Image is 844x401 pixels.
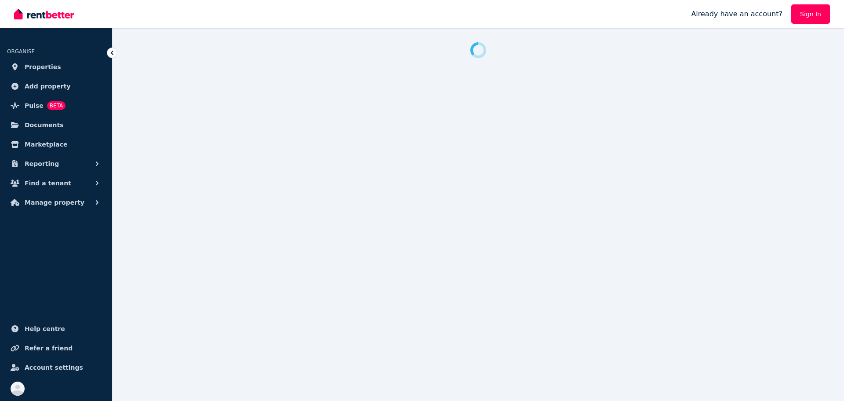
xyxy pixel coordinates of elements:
span: Marketplace [25,139,67,150]
span: Help centre [25,324,65,334]
button: Reporting [7,155,105,173]
span: Refer a friend [25,343,73,353]
a: Sign In [791,4,830,24]
a: Documents [7,116,105,134]
span: Already have an account? [691,9,782,19]
a: Help centre [7,320,105,338]
a: Add property [7,77,105,95]
a: Refer a friend [7,339,105,357]
span: Pulse [25,100,44,111]
span: Find a tenant [25,178,71,188]
a: Marketplace [7,136,105,153]
a: Account settings [7,359,105,376]
a: Properties [7,58,105,76]
button: Find a tenant [7,174,105,192]
span: Properties [25,62,61,72]
span: Account settings [25,362,83,373]
img: RentBetter [14,7,74,21]
a: PulseBETA [7,97,105,114]
span: BETA [47,101,65,110]
span: Add property [25,81,71,92]
span: Manage property [25,197,84,208]
button: Manage property [7,194,105,211]
span: ORGANISE [7,48,35,55]
span: Reporting [25,158,59,169]
span: Documents [25,120,64,130]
